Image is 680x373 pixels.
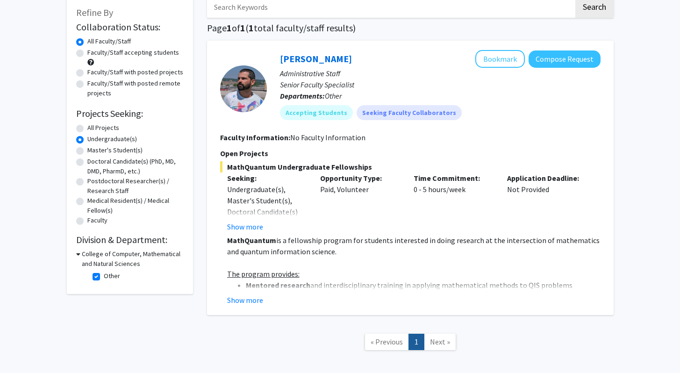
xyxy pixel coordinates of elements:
[507,172,587,184] p: Application Deadline:
[365,334,409,350] a: Previous Page
[82,249,184,269] h3: College of Computer, Mathematical and Natural Sciences
[371,337,403,346] span: « Previous
[529,50,601,68] button: Compose Request to Daniel Serrano
[357,105,462,120] mat-chip: Seeking Faculty Collaborators
[280,79,601,90] p: Senior Faculty Specialist
[87,196,184,215] label: Medical Resident(s) / Medical Fellow(s)
[207,324,614,362] nav: Page navigation
[246,280,601,291] li: and interdisciplinary training in applying mathematical methods to QIS problems
[408,334,424,350] a: 1
[414,172,493,184] p: Time Commitment:
[227,22,232,34] span: 1
[280,68,601,79] p: Administrative Staff
[220,133,290,142] b: Faculty Information:
[87,134,137,144] label: Undergraduate(s)
[227,269,300,279] u: The program provides:
[227,235,601,257] p: is a fellowship program for students interested in doing research at the intersection of mathemat...
[227,294,263,306] button: Show more
[76,7,113,18] span: Refine By
[87,176,184,196] label: Postdoctoral Researcher(s) / Research Staff
[76,234,184,245] h2: Division & Department:
[87,123,119,133] label: All Projects
[325,91,342,100] span: Other
[87,145,143,155] label: Master's Student(s)
[220,161,601,172] span: MathQuantum Undergraduate Fellowships
[76,108,184,119] h2: Projects Seeking:
[280,53,352,65] a: [PERSON_NAME]
[227,184,307,273] div: Undergraduate(s), Master's Student(s), Doctoral Candidate(s) (PhD, MD, DMD, PharmD, etc.), Postdo...
[7,331,40,366] iframe: Chat
[87,67,183,77] label: Faculty/Staff with posted projects
[280,105,353,120] mat-chip: Accepting Students
[430,337,450,346] span: Next »
[475,50,525,68] button: Add Daniel Serrano to Bookmarks
[246,280,310,290] strong: Mentored research
[220,148,601,159] p: Open Projects
[227,221,263,232] button: Show more
[87,36,131,46] label: All Faculty/Staff
[227,172,307,184] p: Seeking:
[280,91,325,100] b: Departments:
[424,334,456,350] a: Next Page
[87,157,184,176] label: Doctoral Candidate(s) (PhD, MD, DMD, PharmD, etc.)
[240,22,245,34] span: 1
[313,172,407,232] div: Paid, Volunteer
[87,79,184,98] label: Faculty/Staff with posted remote projects
[104,271,120,281] label: Other
[87,48,179,57] label: Faculty/Staff accepting students
[500,172,594,232] div: Not Provided
[207,22,614,34] h1: Page of ( total faculty/staff results)
[87,215,107,225] label: Faculty
[407,172,500,232] div: 0 - 5 hours/week
[249,22,254,34] span: 1
[227,236,276,245] strong: MathQuantum
[320,172,400,184] p: Opportunity Type:
[290,133,365,142] span: No Faculty Information
[76,22,184,33] h2: Collaboration Status:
